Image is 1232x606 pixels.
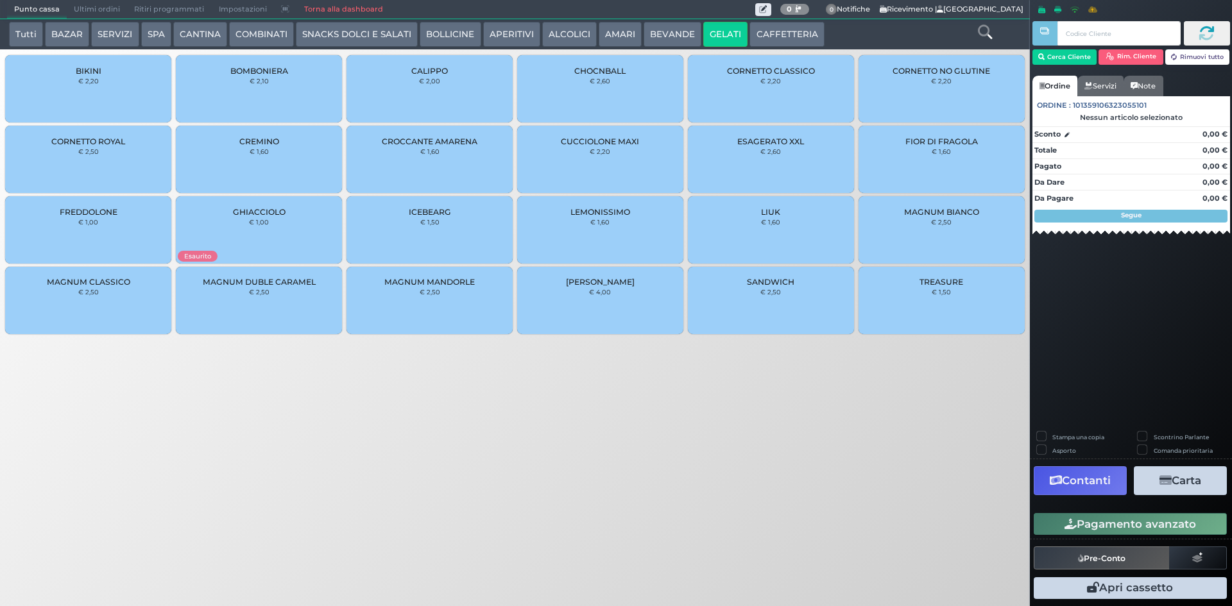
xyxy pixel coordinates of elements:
[250,147,269,155] small: € 1,60
[1124,76,1163,96] a: Note
[644,22,701,47] button: BEVANDE
[905,137,978,146] span: FIOR DI FRAGOLA
[590,77,610,85] small: € 2,60
[78,288,99,296] small: € 2,50
[1034,513,1227,535] button: Pagamento avanzato
[420,288,440,296] small: € 2,50
[1037,100,1071,111] span: Ordine :
[384,277,475,287] span: MAGNUM MANDORLE
[60,207,117,217] span: FREDDOLONE
[1034,546,1170,569] button: Pre-Conto
[420,147,440,155] small: € 1,60
[931,218,952,226] small: € 2,50
[599,22,642,47] button: AMARI
[727,66,815,76] span: CORNETTO CLASSICO
[747,277,794,287] span: SANDWICH
[47,277,130,287] span: MAGNUM CLASSICO
[212,1,274,19] span: Impostazioni
[249,218,269,226] small: € 1,00
[760,147,781,155] small: € 2,60
[787,4,792,13] b: 0
[51,137,125,146] span: CORNETTO ROYAL
[931,77,952,85] small: € 2,20
[761,218,780,226] small: € 1,60
[760,288,781,296] small: € 2,50
[920,277,963,287] span: TREASURE
[1202,130,1228,139] strong: 0,00 €
[1034,577,1227,599] button: Apri cassetto
[78,77,99,85] small: € 2,20
[761,207,780,217] span: LIUK
[826,4,837,15] span: 0
[1032,113,1230,122] div: Nessun articolo selezionato
[420,22,481,47] button: BOLLICINE
[67,1,127,19] span: Ultimi ordini
[7,1,67,19] span: Punto cassa
[45,22,89,47] button: BAZAR
[570,207,630,217] span: LEMONISSIMO
[1034,194,1074,203] strong: Da Pagare
[1202,162,1228,171] strong: 0,00 €
[703,22,748,47] button: GELATI
[1202,194,1228,203] strong: 0,00 €
[1057,21,1180,46] input: Codice Cliente
[1032,76,1077,96] a: Ordine
[589,288,611,296] small: € 4,00
[932,288,951,296] small: € 1,50
[178,251,218,262] span: Esaurito
[419,77,440,85] small: € 2,00
[78,218,98,226] small: € 1,00
[1165,49,1230,65] button: Rimuovi tutto
[420,218,440,226] small: € 1,50
[749,22,824,47] button: CAFFETTERIA
[203,277,316,287] span: MAGNUM DUBLE CARAMEL
[737,137,804,146] span: ESAGERATO XXL
[760,77,781,85] small: € 2,20
[574,66,626,76] span: CHOCNBALL
[127,1,211,19] span: Ritiri programmati
[1034,162,1061,171] strong: Pagato
[1032,49,1097,65] button: Cerca Cliente
[249,288,269,296] small: € 2,50
[250,77,269,85] small: € 2,10
[173,22,227,47] button: CANTINA
[904,207,979,217] span: MAGNUM BIANCO
[932,147,951,155] small: € 1,60
[91,22,139,47] button: SERVIZI
[1034,178,1065,187] strong: Da Dare
[1052,446,1076,455] label: Asporto
[1073,100,1147,111] span: 101359106323055101
[411,66,448,76] span: CALIPPO
[590,147,610,155] small: € 2,20
[1052,433,1104,441] label: Stampa una copia
[483,22,540,47] button: APERITIVI
[1077,76,1124,96] a: Servizi
[233,207,286,217] span: GHIACCIOLO
[561,137,639,146] span: CUCCIOLONE MAXI
[230,66,288,76] span: BOMBONIERA
[1154,433,1209,441] label: Scontrino Parlante
[1121,211,1142,219] strong: Segue
[1202,146,1228,155] strong: 0,00 €
[229,22,294,47] button: COMBINATI
[1034,466,1127,495] button: Contanti
[1134,466,1227,495] button: Carta
[76,66,101,76] span: BIKINI
[78,147,99,155] small: € 2,50
[141,22,171,47] button: SPA
[1202,178,1228,187] strong: 0,00 €
[1099,49,1163,65] button: Rim. Cliente
[9,22,43,47] button: Tutti
[382,137,477,146] span: CROCCANTE AMARENA
[1154,446,1213,455] label: Comanda prioritaria
[542,22,597,47] button: ALCOLICI
[239,137,279,146] span: CREMINO
[1034,129,1061,140] strong: Sconto
[566,277,635,287] span: [PERSON_NAME]
[1034,146,1057,155] strong: Totale
[409,207,451,217] span: ICEBEARG
[296,1,389,19] a: Torna alla dashboard
[296,22,418,47] button: SNACKS DOLCI E SALATI
[590,218,610,226] small: € 1,60
[893,66,990,76] span: CORNETTO NO GLUTINE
